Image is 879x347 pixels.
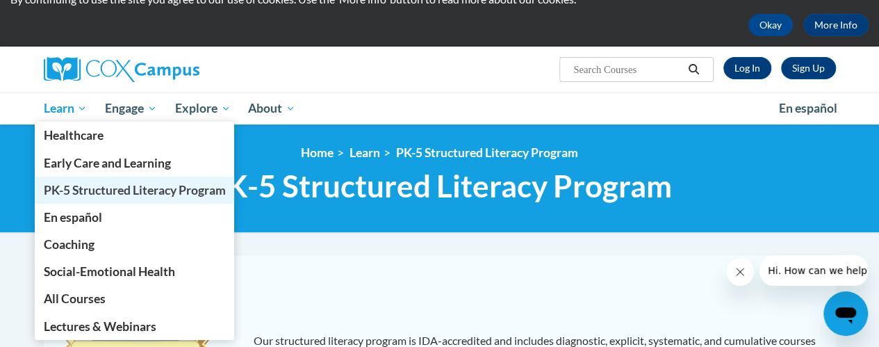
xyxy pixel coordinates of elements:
[105,100,157,117] span: Engage
[35,285,235,312] a: All Courses
[781,57,836,79] a: Register
[723,57,771,79] a: Log In
[35,231,235,258] a: Coaching
[823,291,868,336] iframe: Button to launch messaging window
[33,92,846,124] div: Main menu
[726,258,754,286] iframe: Close message
[572,61,683,78] input: Search Courses
[35,204,235,231] a: En español
[759,255,868,286] iframe: Message from company
[96,92,166,124] a: Engage
[35,177,235,204] a: PK-5 Structured Literacy Program
[43,237,94,252] span: Coaching
[748,14,793,36] button: Okay
[35,150,235,177] a: Early Care and Learning
[43,264,174,279] span: Social-Emotional Health
[35,92,97,124] a: Learn
[43,210,101,225] span: En español
[779,101,837,115] span: En español
[43,291,105,306] span: All Courses
[301,145,334,160] a: Home
[44,57,199,82] img: Cox Campus
[8,10,113,21] span: Hi. How can we help?
[43,156,170,170] span: Early Care and Learning
[207,168,672,204] span: PK-5 Structured Literacy Program
[43,183,225,197] span: PK-5 Structured Literacy Program
[770,94,846,123] a: En español
[166,92,240,124] a: Explore
[44,57,294,82] a: Cox Campus
[175,100,231,117] span: Explore
[803,14,869,36] a: More Info
[35,122,235,149] a: Healthcare
[350,145,380,160] a: Learn
[35,313,235,340] a: Lectures & Webinars
[43,319,156,334] span: Lectures & Webinars
[683,61,704,78] button: Search
[35,258,235,285] a: Social-Emotional Health
[43,128,103,143] span: Healthcare
[248,100,295,117] span: About
[239,92,304,124] a: About
[396,145,578,160] a: PK-5 Structured Literacy Program
[43,100,87,117] span: Learn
